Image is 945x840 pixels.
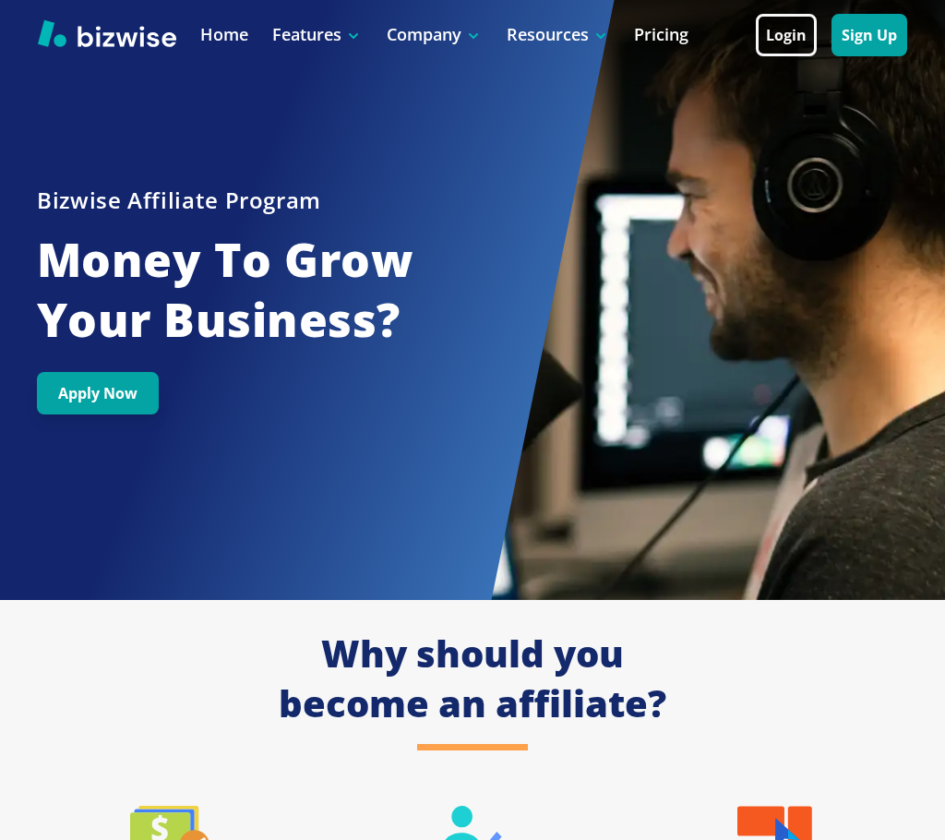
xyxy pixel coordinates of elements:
img: Bizwise Logo [38,19,176,47]
button: Sign Up [831,14,907,56]
h2: Why should you become an affiliate? [242,629,703,729]
h3: Bizwise Affiliate Program [37,186,491,216]
button: Login [756,14,817,56]
a: Sign Up [831,27,907,44]
a: Pricing [634,23,688,46]
p: Company [387,23,483,46]
a: Home [200,23,248,46]
a: Apply Now [37,385,159,402]
a: Login [756,27,831,44]
button: Apply Now [37,372,159,414]
h1: Money To Grow Your Business? [37,230,491,350]
p: Features [272,23,363,46]
p: Resources [507,23,610,46]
